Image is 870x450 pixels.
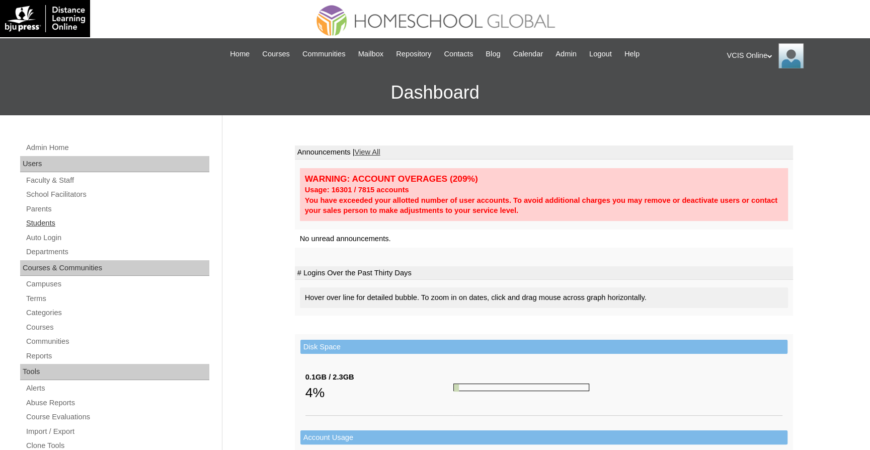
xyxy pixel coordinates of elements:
[5,5,85,32] img: logo-white.png
[25,188,209,201] a: School Facilitators
[5,70,865,115] h3: Dashboard
[25,217,209,230] a: Students
[25,397,209,409] a: Abuse Reports
[25,141,209,154] a: Admin Home
[305,173,783,185] div: WARNING: ACCOUNT OVERAGES (209%)
[300,287,788,308] div: Hover over line for detailed bubble. To zoom in on dates, click and drag mouse across graph horiz...
[354,148,380,156] a: View All
[556,48,577,60] span: Admin
[481,48,505,60] a: Blog
[353,48,389,60] a: Mailbox
[25,278,209,290] a: Campuses
[727,43,860,68] div: VCIS Online
[624,48,640,60] span: Help
[25,246,209,258] a: Departments
[550,48,582,60] a: Admin
[25,174,209,187] a: Faculty & Staff
[589,48,612,60] span: Logout
[444,48,473,60] span: Contacts
[513,48,543,60] span: Calendar
[20,156,209,172] div: Users
[25,382,209,395] a: Alerts
[295,145,793,160] td: Announcements |
[257,48,295,60] a: Courses
[295,230,793,248] td: No unread announcements.
[295,266,793,280] td: # Logins Over the Past Thirty Days
[297,48,351,60] a: Communities
[619,48,645,60] a: Help
[20,364,209,380] div: Tools
[25,203,209,215] a: Parents
[302,48,346,60] span: Communities
[25,292,209,305] a: Terms
[262,48,290,60] span: Courses
[584,48,617,60] a: Logout
[508,48,548,60] a: Calendar
[25,425,209,438] a: Import / Export
[25,232,209,244] a: Auto Login
[20,260,209,276] div: Courses & Communities
[225,48,255,60] a: Home
[305,195,783,216] div: You have exceeded your allotted number of user accounts. To avoid additional charges you may remo...
[25,307,209,319] a: Categories
[25,335,209,348] a: Communities
[486,48,500,60] span: Blog
[305,186,409,194] strong: Usage: 16301 / 7815 accounts
[230,48,250,60] span: Home
[778,43,804,68] img: VCIS Online Admin
[25,350,209,362] a: Reports
[358,48,384,60] span: Mailbox
[439,48,478,60] a: Contacts
[396,48,431,60] span: Repository
[300,340,787,354] td: Disk Space
[25,411,209,423] a: Course Evaluations
[305,372,453,383] div: 0.1GB / 2.3GB
[305,383,453,403] div: 4%
[25,321,209,334] a: Courses
[391,48,436,60] a: Repository
[300,430,787,445] td: Account Usage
